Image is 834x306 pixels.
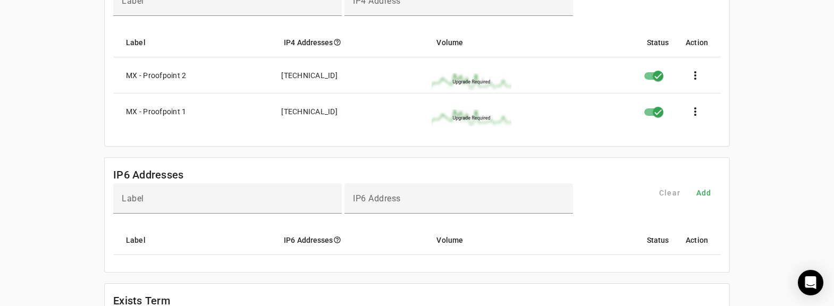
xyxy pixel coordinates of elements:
mat-header-cell: Label [113,28,275,57]
mat-header-cell: Action [677,28,721,57]
div: MX - Proofpoint 1 [126,106,186,117]
i: help_outline [333,236,341,244]
mat-label: Label [122,193,144,203]
img: upgrade_sparkline.jpg [432,109,511,126]
mat-header-cell: IP4 Addresses [275,28,428,57]
i: help_outline [333,38,341,46]
mat-header-cell: Volume [428,225,638,255]
mat-header-cell: Volume [428,28,638,57]
div: [TECHNICAL_ID] [281,106,338,117]
mat-header-cell: Action [677,225,721,255]
mat-header-cell: Label [113,225,275,255]
button: Add [687,183,721,202]
mat-card-title: IP6 Addresses [113,166,183,183]
mat-header-cell: Status [638,225,678,255]
div: Open Intercom Messenger [798,270,823,295]
div: [TECHNICAL_ID] [281,70,338,81]
fm-list-table: IP6 Addresses [104,157,730,273]
mat-header-cell: Status [638,28,678,57]
mat-label: IP6 Address [353,193,401,203]
div: MX - Proofpoint 2 [126,70,186,81]
mat-header-cell: IP6 Addresses [275,225,428,255]
img: upgrade_sparkline.jpg [432,73,511,90]
span: Add [696,188,712,198]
